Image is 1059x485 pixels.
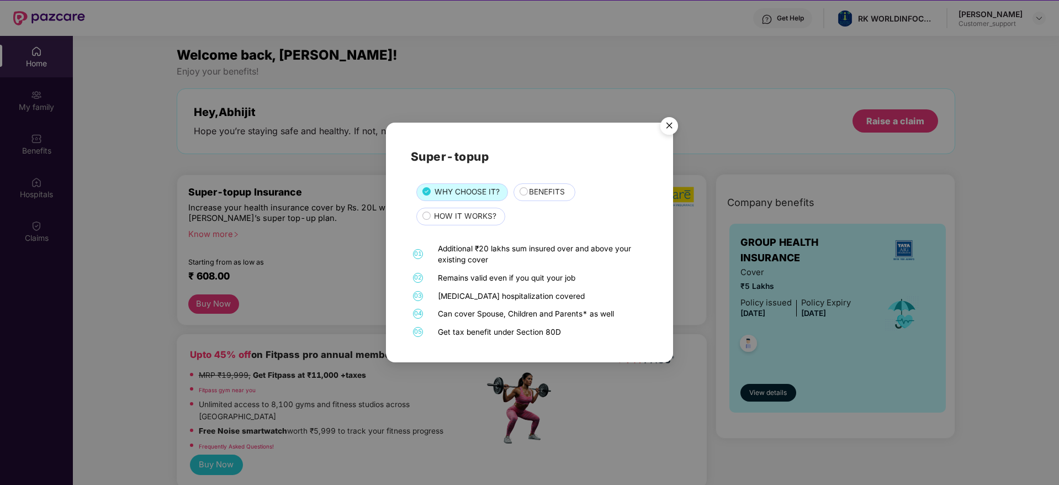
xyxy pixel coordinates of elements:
[413,309,423,319] span: 04
[438,291,645,302] div: [MEDICAL_DATA] hospitalization covered
[438,326,645,338] div: Get tax benefit under Section 80D
[435,186,500,198] span: WHY CHOOSE IT?
[413,249,423,259] span: 01
[434,210,496,223] span: HOW IT WORKS?
[413,273,423,283] span: 02
[438,308,645,320] div: Can cover Spouse, Children and Parents* as well
[529,186,565,198] span: BENEFITS
[438,272,645,284] div: Remains valid even if you quit your job
[413,327,423,337] span: 05
[413,291,423,301] span: 03
[654,112,684,142] button: Close
[438,243,645,266] div: Additional ₹20 lakhs sum insured over and above your existing cover
[411,147,648,166] h2: Super-topup
[654,112,685,143] img: svg+xml;base64,PHN2ZyB4bWxucz0iaHR0cDovL3d3dy53My5vcmcvMjAwMC9zdmciIHdpZHRoPSI1NiIgaGVpZ2h0PSI1Ni...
